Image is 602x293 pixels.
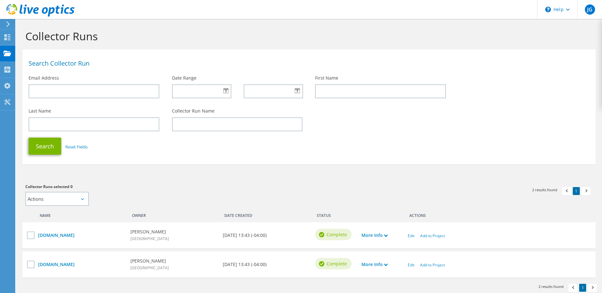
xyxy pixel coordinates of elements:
span: Complete [327,260,347,267]
label: First Name [315,75,338,81]
h1: Collector Runs [25,29,589,43]
a: 1 [573,187,580,195]
div: Name [35,209,127,219]
a: Add to Project [420,262,445,268]
h3: Collector Runs selected 0 [25,183,302,190]
b: [PERSON_NAME] [130,257,169,264]
label: Email Address [29,75,59,81]
label: Last Name [29,108,51,114]
a: More Info [361,261,387,268]
a: Edit [408,233,414,238]
div: Owner [127,209,220,219]
a: [DOMAIN_NAME] [38,232,124,239]
a: [DOMAIN_NAME] [38,261,124,268]
span: JG [585,4,595,15]
a: Add to Project [420,233,445,238]
label: Date Range [172,75,196,81]
a: More Info [361,232,387,239]
label: Collector Run Name [172,108,215,114]
b: [DATE] 13:43 (-04:00) [223,232,267,239]
span: Complete [327,231,347,238]
div: Status [312,209,358,219]
div: Date Created [220,209,312,219]
b: [PERSON_NAME] [130,228,169,235]
h1: Search Collector Run [29,60,586,67]
span: [GEOGRAPHIC_DATA] [130,265,169,270]
span: [GEOGRAPHIC_DATA] [130,236,169,241]
a: 1 [579,284,586,292]
div: Actions [405,209,589,219]
span: 2 results found [539,284,564,289]
span: 2 results found [532,187,557,192]
a: Reset Fields [65,144,88,150]
a: Edit [408,262,414,268]
b: [DATE] 13:43 (-04:00) [223,261,267,268]
button: Search [29,138,61,155]
svg: \n [545,7,551,12]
